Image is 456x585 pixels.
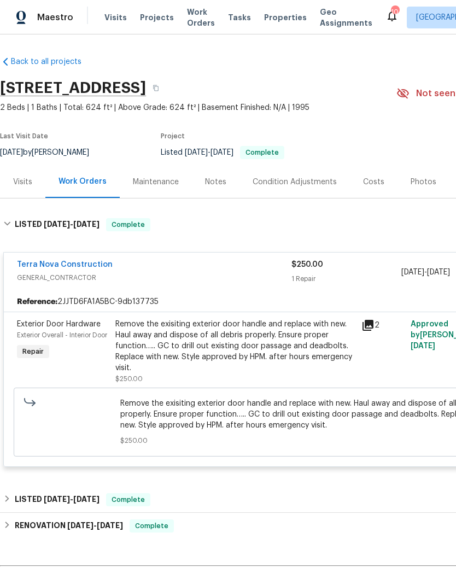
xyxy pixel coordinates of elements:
span: Complete [131,520,173,531]
div: 1 Repair [291,273,401,284]
span: Tasks [228,14,251,21]
div: Visits [13,177,32,188]
span: [DATE] [211,149,233,156]
span: Complete [241,149,283,156]
div: Photos [411,177,436,188]
h6: RENOVATION [15,519,123,533]
b: Reference: [17,296,57,307]
span: Listed [161,149,284,156]
span: [DATE] [44,220,70,228]
span: Work Orders [187,7,215,28]
span: - [67,522,123,529]
span: Project [161,133,185,139]
span: Repair [18,346,48,357]
span: Complete [107,219,149,230]
div: Maintenance [133,177,179,188]
span: Exterior Overall - Interior Door [17,332,107,338]
span: Geo Assignments [320,7,372,28]
span: - [185,149,233,156]
span: [DATE] [411,342,435,350]
span: [DATE] [67,522,93,529]
div: Costs [363,177,384,188]
div: Condition Adjustments [253,177,337,188]
span: Complete [107,494,149,505]
span: [DATE] [427,268,450,276]
span: - [401,267,450,278]
span: - [44,220,100,228]
span: Properties [264,12,307,23]
span: Exterior Door Hardware [17,320,101,328]
h6: LISTED [15,493,100,506]
span: Visits [104,12,127,23]
span: [DATE] [401,268,424,276]
span: - [44,495,100,503]
span: $250.00 [291,261,323,268]
span: Maestro [37,12,73,23]
div: Remove the exisiting exterior door handle and replace with new. Haul away and dispose of all debr... [115,319,355,373]
a: Terra Nova Construction [17,261,113,268]
div: Work Orders [59,176,107,187]
button: Copy Address [146,78,166,98]
div: 2 [361,319,404,332]
span: [DATE] [44,495,70,503]
span: $250.00 [115,376,143,382]
div: 10 [391,7,399,17]
span: [DATE] [97,522,123,529]
span: Projects [140,12,174,23]
span: [DATE] [73,220,100,228]
div: Notes [205,177,226,188]
h6: LISTED [15,218,100,231]
span: [DATE] [73,495,100,503]
span: [DATE] [185,149,208,156]
span: GENERAL_CONTRACTOR [17,272,291,283]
